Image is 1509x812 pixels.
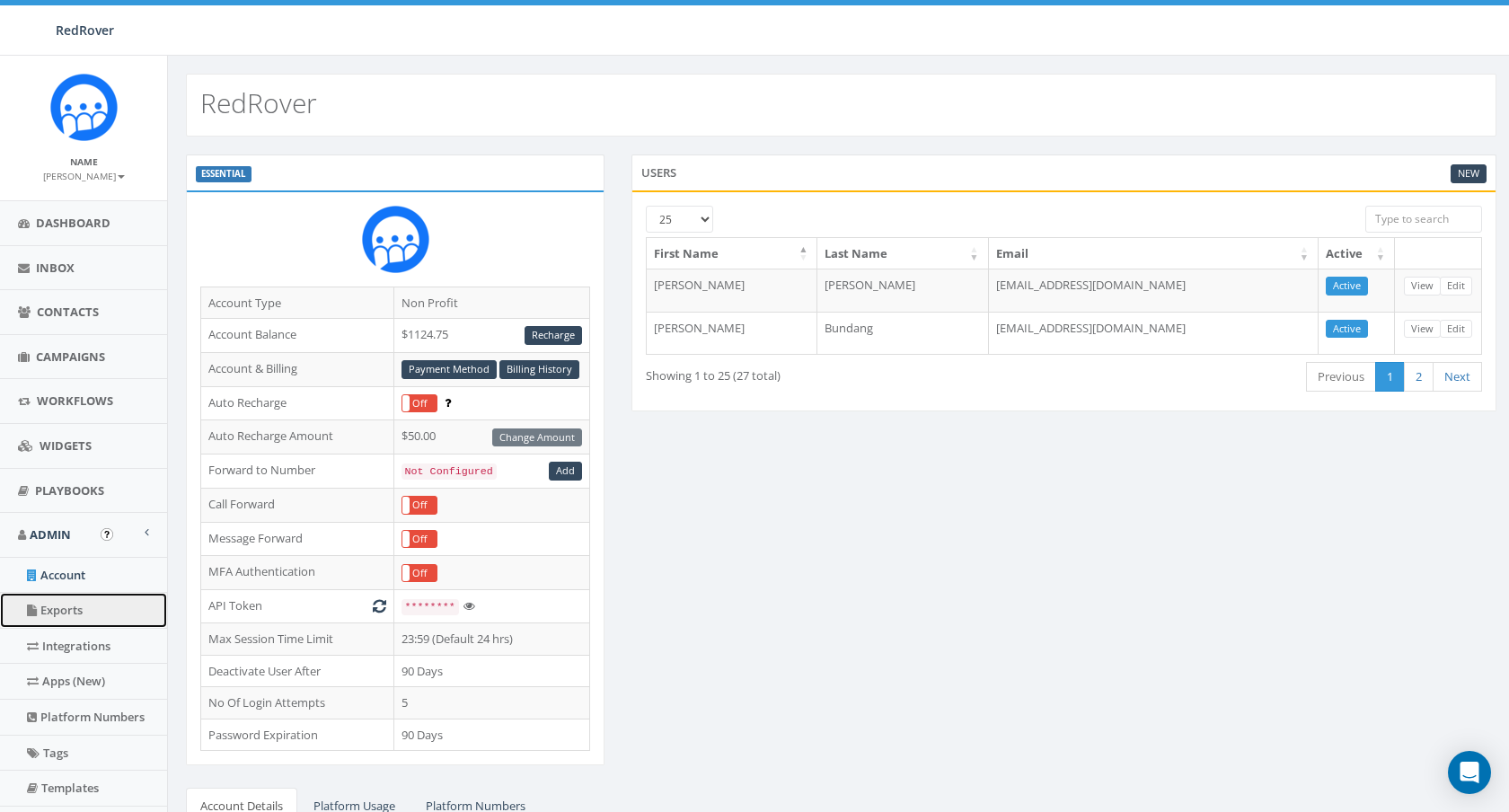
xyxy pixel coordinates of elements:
[43,170,125,182] small: [PERSON_NAME]
[37,304,99,320] span: Contacts
[1440,320,1472,339] a: Edit
[1404,277,1441,296] a: View
[1451,164,1487,183] a: New
[393,719,590,751] td: 90 Days
[37,393,113,409] span: Workflows
[201,352,394,386] td: Account & Billing
[70,155,98,168] small: Name
[393,687,590,719] td: 5
[402,463,497,480] code: Not Configured
[201,590,394,623] td: API Token
[201,687,394,719] td: No Of Login Attempts
[989,269,1319,312] td: [EMAIL_ADDRESS][DOMAIN_NAME]
[1319,238,1395,269] th: Active: activate to sort column ascending
[631,154,1496,190] div: Users
[402,360,497,379] a: Payment Method
[499,360,579,379] a: Billing History
[549,462,582,481] a: Add
[201,420,394,455] td: Auto Recharge Amount
[36,215,110,231] span: Dashboard
[393,655,590,687] td: 90 Days
[1365,206,1482,233] input: Type to search
[40,437,92,454] span: Widgets
[36,349,105,365] span: Campaigns
[56,22,114,39] span: RedRover
[196,166,251,182] label: ESSENTIAL
[402,530,437,549] div: OnOff
[1404,320,1441,339] a: View
[43,167,125,183] a: [PERSON_NAME]
[402,564,437,583] div: OnOff
[525,326,582,345] a: Recharge
[393,287,590,319] td: Non Profit
[201,622,394,655] td: Max Session Time Limit
[817,238,988,269] th: Last Name: activate to sort column ascending
[989,312,1319,355] td: [EMAIL_ADDRESS][DOMAIN_NAME]
[101,528,113,541] button: Open In-App Guide
[1306,362,1376,392] a: Previous
[201,488,394,522] td: Call Forward
[1404,362,1434,392] a: 2
[201,319,394,353] td: Account Balance
[402,497,437,514] label: Off
[36,260,75,276] span: Inbox
[393,622,590,655] td: 23:59 (Default 24 hrs)
[201,556,394,590] td: MFA Authentication
[402,496,437,515] div: OnOff
[201,386,394,420] td: Auto Recharge
[30,526,71,543] span: Admin
[445,394,451,410] span: Enable to prevent campaign failure.
[35,482,104,499] span: Playbooks
[1433,362,1482,392] a: Next
[393,319,590,353] td: $1124.75
[646,360,978,384] div: Showing 1 to 25 (27 total)
[647,312,817,355] td: [PERSON_NAME]
[200,88,317,118] h2: RedRover
[647,269,817,312] td: [PERSON_NAME]
[201,719,394,751] td: Password Expiration
[1326,320,1368,339] a: Active
[402,565,437,582] label: Off
[50,74,118,141] img: Rally_Corp_Icon.png
[1440,277,1472,296] a: Edit
[817,269,988,312] td: [PERSON_NAME]
[201,522,394,556] td: Message Forward
[989,238,1319,269] th: Email: activate to sort column ascending
[393,420,590,455] td: $50.00
[1448,751,1491,794] div: Open Intercom Messenger
[201,455,394,489] td: Forward to Number
[402,531,437,548] label: Off
[402,395,437,412] label: Off
[373,600,386,612] i: Generate New Token
[817,312,988,355] td: Bundang
[201,287,394,319] td: Account Type
[647,238,817,269] th: First Name: activate to sort column descending
[1375,362,1405,392] a: 1
[402,394,437,413] div: OnOff
[201,655,394,687] td: Deactivate User After
[1326,277,1368,296] a: Active
[362,206,429,273] img: Rally_Corp_Icon.png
